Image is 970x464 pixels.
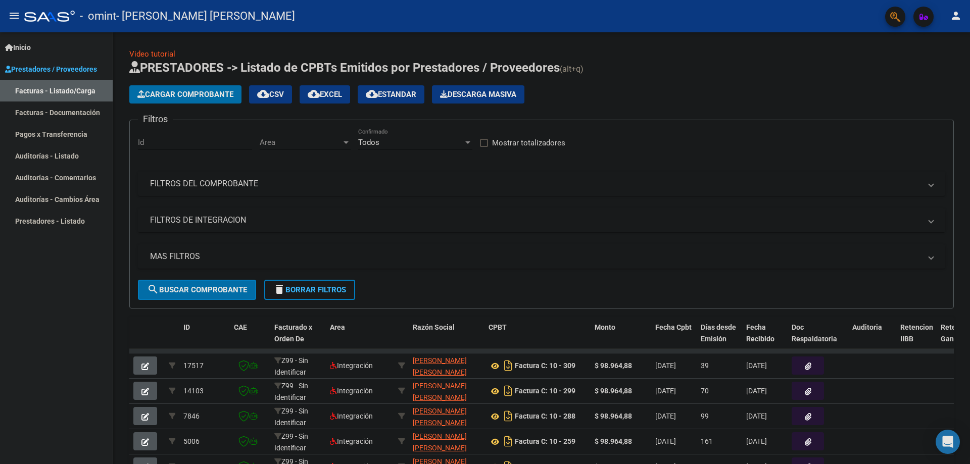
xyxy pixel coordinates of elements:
[137,90,233,99] span: Cargar Comprobante
[129,49,175,59] a: Video tutorial
[274,382,308,401] span: Z99 - Sin Identificar
[515,362,575,370] strong: Factura C: 10 - 309
[701,412,709,420] span: 99
[116,5,295,27] span: - [PERSON_NAME] [PERSON_NAME]
[274,407,308,427] span: Z99 - Sin Identificar
[595,362,632,370] strong: $ 98.964,88
[358,85,424,104] button: Estandar
[183,437,200,445] span: 5006
[489,323,507,331] span: CPBT
[432,85,524,104] app-download-masive: Descarga masiva de comprobantes (adjuntos)
[413,380,480,401] div: 27253402127
[484,317,591,361] datatable-header-cell: CPBT
[274,356,308,376] span: Z99 - Sin Identificar
[234,323,247,331] span: CAE
[746,362,767,370] span: [DATE]
[701,362,709,370] span: 39
[138,112,173,126] h3: Filtros
[595,437,632,445] strong: $ 98.964,88
[492,137,565,149] span: Mostrar totalizadores
[950,10,962,22] mat-icon: person
[326,317,394,361] datatable-header-cell: Area
[502,383,515,399] i: Descargar documento
[249,85,292,104] button: CSV
[330,412,373,420] span: Integración
[701,437,713,445] span: 161
[655,362,676,370] span: [DATE]
[330,387,373,395] span: Integración
[788,317,848,361] datatable-header-cell: Doc Respaldatoria
[432,85,524,104] button: Descarga Masiva
[138,244,945,269] mat-expansion-panel-header: MAS FILTROS
[150,178,921,189] mat-panel-title: FILTROS DEL COMPROBANTE
[274,323,312,343] span: Facturado x Orden De
[270,317,326,361] datatable-header-cell: Facturado x Orden De
[260,138,342,147] span: Area
[591,317,651,361] datatable-header-cell: Monto
[413,431,480,452] div: 27253402127
[655,412,676,420] span: [DATE]
[896,317,937,361] datatable-header-cell: Retencion IIBB
[5,42,31,53] span: Inicio
[440,90,516,99] span: Descarga Masiva
[150,215,921,226] mat-panel-title: FILTROS DE INTEGRACION
[183,387,204,395] span: 14103
[138,172,945,196] mat-expansion-panel-header: FILTROS DEL COMPROBANTE
[129,61,560,75] span: PRESTADORES -> Listado de CPBTs Emitidos por Prestadores / Proveedores
[8,10,20,22] mat-icon: menu
[147,285,247,294] span: Buscar Comprobante
[701,323,736,343] span: Días desde Emisión
[230,317,270,361] datatable-header-cell: CAE
[655,387,676,395] span: [DATE]
[746,437,767,445] span: [DATE]
[358,138,379,147] span: Todos
[746,412,767,420] span: [DATE]
[413,356,467,376] span: [PERSON_NAME] [PERSON_NAME]
[515,387,575,395] strong: Factura C: 10 - 299
[330,437,373,445] span: Integración
[273,283,285,295] mat-icon: delete
[413,382,467,401] span: [PERSON_NAME] [PERSON_NAME]
[409,317,484,361] datatable-header-cell: Razón Social
[147,283,159,295] mat-icon: search
[183,412,200,420] span: 7846
[742,317,788,361] datatable-header-cell: Fecha Recibido
[274,432,308,452] span: Z99 - Sin Identificar
[413,405,480,427] div: 27253402127
[595,323,615,331] span: Monto
[413,407,467,427] span: [PERSON_NAME] [PERSON_NAME]
[502,433,515,449] i: Descargar documento
[502,408,515,424] i: Descargar documento
[655,437,676,445] span: [DATE]
[746,387,767,395] span: [DATE]
[129,85,241,104] button: Cargar Comprobante
[264,280,355,300] button: Borrar Filtros
[413,355,480,376] div: 27253402127
[150,251,921,262] mat-panel-title: MAS FILTROS
[746,323,774,343] span: Fecha Recibido
[792,323,837,343] span: Doc Respaldatoria
[330,323,345,331] span: Area
[655,323,692,331] span: Fecha Cpbt
[80,5,116,27] span: - omint
[138,280,256,300] button: Buscar Comprobante
[138,208,945,232] mat-expansion-panel-header: FILTROS DE INTEGRACION
[257,90,284,99] span: CSV
[697,317,742,361] datatable-header-cell: Días desde Emisión
[852,323,882,331] span: Auditoria
[183,362,204,370] span: 17517
[515,438,575,446] strong: Factura C: 10 - 259
[560,64,584,74] span: (alt+q)
[366,88,378,100] mat-icon: cloud_download
[413,432,467,452] span: [PERSON_NAME] [PERSON_NAME]
[300,85,350,104] button: EXCEL
[936,430,960,454] div: Open Intercom Messenger
[515,413,575,421] strong: Factura C: 10 - 288
[257,88,269,100] mat-icon: cloud_download
[366,90,416,99] span: Estandar
[701,387,709,395] span: 70
[308,88,320,100] mat-icon: cloud_download
[5,64,97,75] span: Prestadores / Proveedores
[308,90,342,99] span: EXCEL
[183,323,190,331] span: ID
